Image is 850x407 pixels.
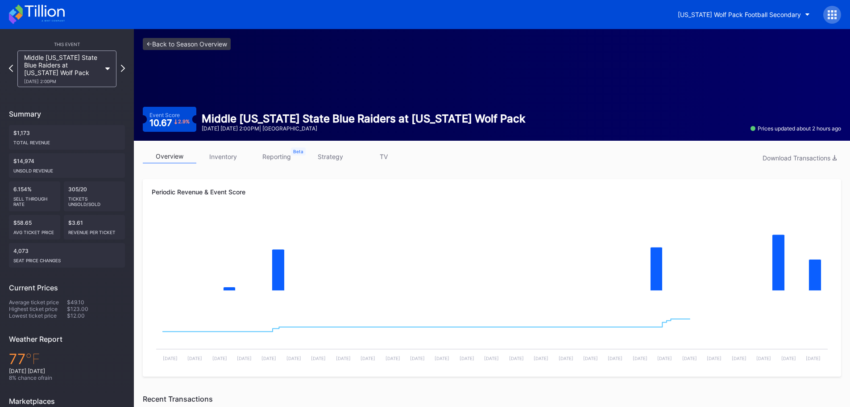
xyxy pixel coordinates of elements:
[9,42,125,47] div: This Event
[583,356,598,361] text: [DATE]
[633,356,647,361] text: [DATE]
[9,283,125,292] div: Current Prices
[9,109,125,118] div: Summary
[152,211,832,301] svg: Chart title
[9,312,67,319] div: Lowest ticket price
[149,112,180,118] div: Event Score
[559,356,573,361] text: [DATE]
[678,11,801,18] div: [US_STATE] Wolf Pack Football Secondary
[250,150,303,164] a: reporting
[484,356,499,361] text: [DATE]
[237,356,252,361] text: [DATE]
[336,356,351,361] text: [DATE]
[9,368,125,374] div: [DATE] [DATE]
[67,306,125,312] div: $123.00
[9,335,125,344] div: Weather Report
[509,356,524,361] text: [DATE]
[534,356,548,361] text: [DATE]
[9,306,67,312] div: Highest ticket price
[781,356,796,361] text: [DATE]
[13,136,120,145] div: Total Revenue
[682,356,697,361] text: [DATE]
[386,356,400,361] text: [DATE]
[25,350,40,368] span: ℉
[9,243,125,268] div: 4,073
[152,301,832,368] svg: Chart title
[24,54,101,84] div: Middle [US_STATE] State Blue Raiders at [US_STATE] Wolf Pack
[657,356,672,361] text: [DATE]
[758,152,841,164] button: Download Transactions
[24,79,101,84] div: [DATE] 2:00PM
[9,215,60,239] div: $58.65
[9,350,125,368] div: 77
[187,356,202,361] text: [DATE]
[13,226,56,235] div: Avg ticket price
[163,356,178,361] text: [DATE]
[750,125,841,132] div: Prices updated about 2 hours ago
[9,299,67,306] div: Average ticket price
[143,38,231,50] a: <-Back to Season Overview
[152,188,832,196] div: Periodic Revenue & Event Score
[68,193,121,207] div: Tickets Unsold/Sold
[196,150,250,164] a: inventory
[763,154,837,162] div: Download Transactions
[9,397,125,406] div: Marketplaces
[202,125,525,132] div: [DATE] [DATE] 2:00PM | [GEOGRAPHIC_DATA]
[64,215,125,239] div: $3.61
[149,118,190,127] div: 10.67
[286,356,301,361] text: [DATE]
[68,226,121,235] div: Revenue per ticket
[143,394,841,403] div: Recent Transactions
[202,112,525,125] div: Middle [US_STATE] State Blue Raiders at [US_STATE] Wolf Pack
[212,356,227,361] text: [DATE]
[410,356,425,361] text: [DATE]
[13,193,56,207] div: Sell Through Rate
[707,356,721,361] text: [DATE]
[261,356,276,361] text: [DATE]
[67,299,125,306] div: $49.10
[756,356,771,361] text: [DATE]
[67,312,125,319] div: $12.00
[143,150,196,164] a: overview
[460,356,474,361] text: [DATE]
[303,150,357,164] a: strategy
[13,164,120,173] div: Unsold Revenue
[361,356,375,361] text: [DATE]
[9,125,125,150] div: $1,173
[732,356,746,361] text: [DATE]
[671,6,817,23] button: [US_STATE] Wolf Pack Football Secondary
[13,254,120,263] div: seat price changes
[9,374,125,381] div: 8 % chance of rain
[178,119,190,124] div: 2.9 %
[311,356,326,361] text: [DATE]
[806,356,821,361] text: [DATE]
[435,356,449,361] text: [DATE]
[357,150,410,164] a: TV
[608,356,622,361] text: [DATE]
[64,181,125,211] div: 305/20
[9,181,60,211] div: 6.154%
[9,153,125,178] div: $14,974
